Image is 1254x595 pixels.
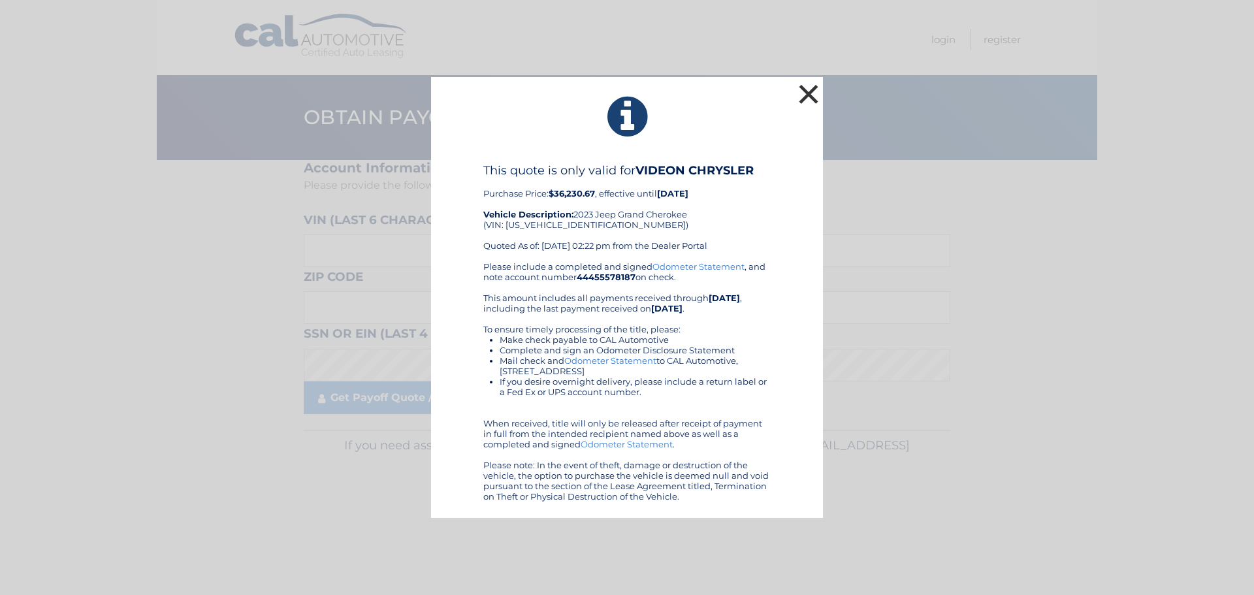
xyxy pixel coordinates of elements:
a: Odometer Statement [581,439,673,449]
strong: Vehicle Description: [483,209,573,219]
li: Mail check and to CAL Automotive, [STREET_ADDRESS] [500,355,771,376]
div: Please include a completed and signed , and note account number on check. This amount includes al... [483,261,771,502]
li: Make check payable to CAL Automotive [500,334,771,345]
div: Purchase Price: , effective until 2023 Jeep Grand Cherokee (VIN: [US_VEHICLE_IDENTIFICATION_NUMBE... [483,163,771,261]
b: $36,230.67 [549,188,595,199]
li: Complete and sign an Odometer Disclosure Statement [500,345,771,355]
li: If you desire overnight delivery, please include a return label or a Fed Ex or UPS account number. [500,376,771,397]
button: × [796,81,822,107]
b: [DATE] [651,303,683,314]
b: VIDEON CHRYSLER [635,163,754,178]
b: [DATE] [709,293,740,303]
h4: This quote is only valid for [483,163,771,178]
b: 44455578187 [577,272,635,282]
a: Odometer Statement [652,261,745,272]
b: [DATE] [657,188,688,199]
a: Odometer Statement [564,355,656,366]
